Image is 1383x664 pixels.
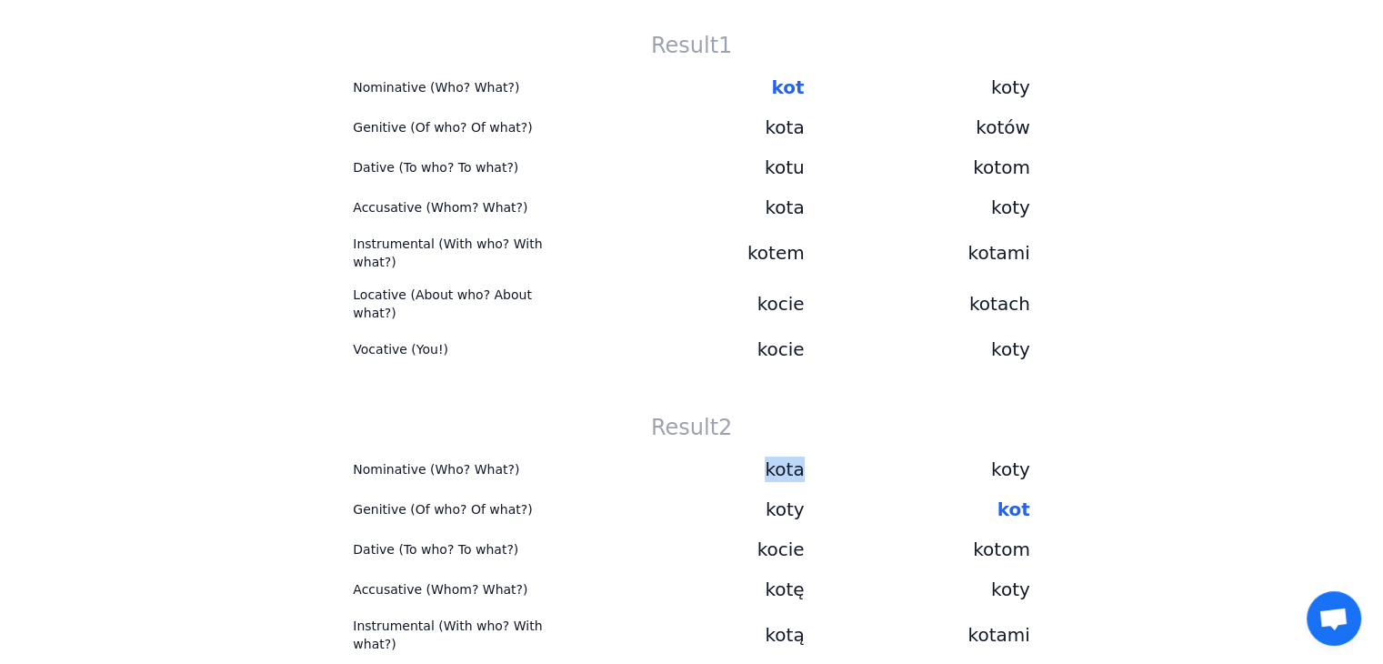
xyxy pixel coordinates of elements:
[805,497,1030,522] div: kot
[805,622,1030,648] div: kotami
[805,115,1030,140] div: kotów
[805,195,1030,220] div: koty
[805,240,1030,266] div: kotami
[353,118,578,136] div: Genitive (Of who? Of what?)
[578,75,804,100] div: kot
[353,235,578,271] div: Instrumental (With who? With what?)
[353,158,578,176] div: Dative (To who? To what?)
[578,195,804,220] div: kota
[1307,591,1361,646] a: Open chat
[578,577,804,602] div: kotę
[805,75,1030,100] div: koty
[578,622,804,648] div: kotą
[353,617,578,653] div: Instrumental (With who? With what?)
[805,577,1030,602] div: koty
[353,540,578,558] div: Dative (To who? To what?)
[578,457,804,482] div: kota
[353,78,578,96] div: Nominative (Who? What?)
[805,457,1030,482] div: koty
[805,537,1030,562] div: kotom
[578,537,804,562] div: kocie
[353,340,578,358] div: Vocative (You!)
[353,460,578,478] div: Nominative (Who? What?)
[578,497,804,522] div: koty
[578,115,804,140] div: kota
[651,413,732,442] div: Result 2
[578,291,804,317] div: kocie
[805,337,1030,362] div: koty
[805,291,1030,317] div: kotach
[578,155,804,180] div: kotu
[578,240,804,266] div: kotem
[353,198,578,216] div: Accusative (Whom? What?)
[578,337,804,362] div: kocie
[353,500,578,518] div: Genitive (Of who? Of what?)
[805,155,1030,180] div: kotom
[353,286,578,322] div: Locative (About who? About what?)
[353,580,578,599] div: Accusative (Whom? What?)
[651,31,732,60] div: Result 1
